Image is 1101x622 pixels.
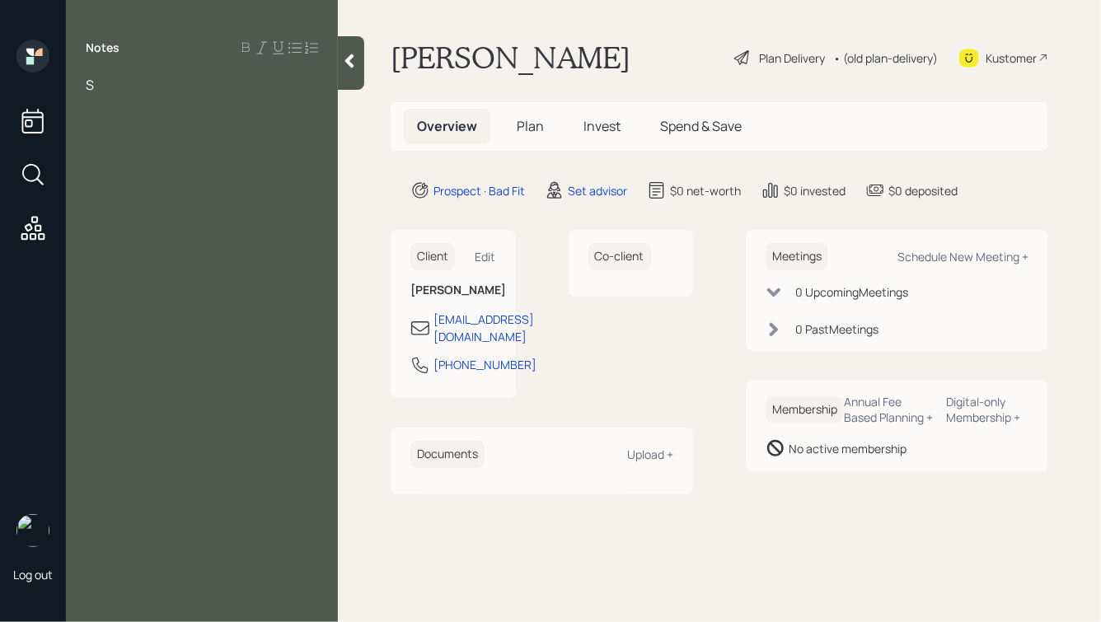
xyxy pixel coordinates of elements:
[86,40,119,56] label: Notes
[433,182,525,199] div: Prospect · Bad Fit
[795,320,878,338] div: 0 Past Meeting s
[86,76,94,94] span: S
[888,182,958,199] div: $0 deposited
[795,283,908,301] div: 0 Upcoming Meeting s
[766,396,844,423] h6: Membership
[986,49,1037,67] div: Kustomer
[410,441,485,468] h6: Documents
[16,514,49,547] img: hunter_neumayer.jpg
[433,311,534,345] div: [EMAIL_ADDRESS][DOMAIN_NAME]
[417,117,477,135] span: Overview
[627,447,673,462] div: Upload +
[766,243,828,270] h6: Meetings
[660,117,742,135] span: Spend & Save
[433,356,536,373] div: [PHONE_NUMBER]
[784,182,846,199] div: $0 invested
[391,40,630,76] h1: [PERSON_NAME]
[476,249,496,264] div: Edit
[897,249,1028,264] div: Schedule New Meeting +
[583,117,621,135] span: Invest
[789,440,907,457] div: No active membership
[517,117,544,135] span: Plan
[759,49,825,67] div: Plan Delivery
[568,182,627,199] div: Set advisor
[588,243,651,270] h6: Co-client
[670,182,741,199] div: $0 net-worth
[13,567,53,582] div: Log out
[410,283,496,297] h6: [PERSON_NAME]
[947,394,1028,425] div: Digital-only Membership +
[833,49,938,67] div: • (old plan-delivery)
[410,243,455,270] h6: Client
[844,394,934,425] div: Annual Fee Based Planning +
